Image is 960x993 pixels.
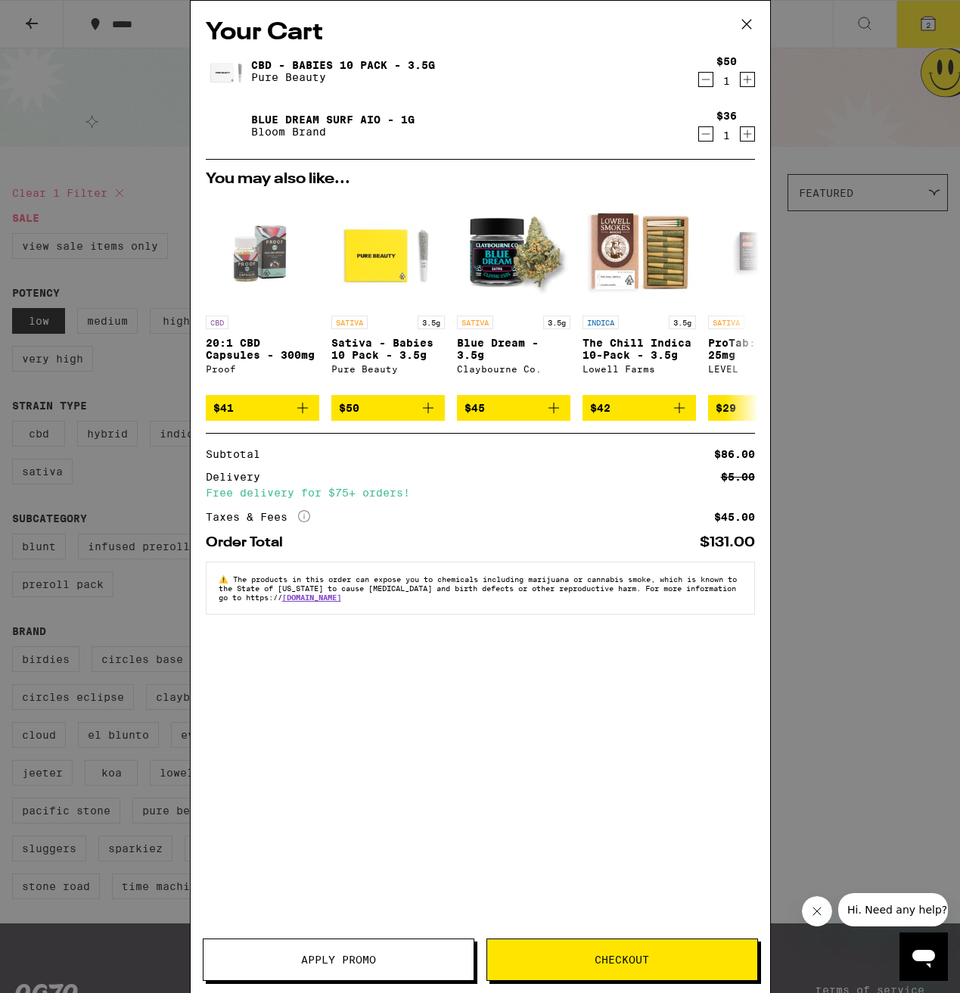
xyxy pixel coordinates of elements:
div: Order Total [206,536,294,549]
img: Claybourne Co. - Blue Dream - 3.5g [457,195,570,308]
button: Decrement [698,72,713,87]
div: Proof [206,364,319,374]
div: Subtotal [206,449,271,459]
img: CBD - Babies 10 Pack - 3.5g [206,50,248,92]
p: Pure Beauty [251,71,435,83]
div: $131.00 [700,536,755,549]
span: Checkout [595,954,649,965]
p: SATIVA [457,316,493,329]
div: 1 [716,75,737,87]
a: Blue Dream Surf AIO - 1g [251,114,415,126]
iframe: Close message [802,896,832,926]
span: $41 [213,402,234,414]
span: $45 [464,402,485,414]
iframe: Message from company [838,893,948,926]
div: 1 [716,129,737,142]
button: Add to bag [583,395,696,421]
iframe: Button to launch messaging window [899,932,948,981]
div: Free delivery for $75+ orders! [206,487,755,498]
a: Open page for The Chill Indica 10-Pack - 3.5g from Lowell Farms [583,195,696,395]
div: $86.00 [714,449,755,459]
div: Pure Beauty [331,364,445,374]
p: 3.5g [543,316,570,329]
p: 20:1 CBD Capsules - 300mg [206,337,319,361]
div: $36 [716,110,737,122]
a: CBD - Babies 10 Pack - 3.5g [251,59,435,71]
p: SATIVA [708,316,744,329]
p: 3.5g [418,316,445,329]
a: Open page for Blue Dream - 3.5g from Claybourne Co. [457,195,570,395]
a: [DOMAIN_NAME] [282,593,341,602]
span: $50 [339,402,359,414]
img: Pure Beauty - Sativa - Babies 10 Pack - 3.5g [331,195,445,308]
button: Add to bag [206,395,319,421]
button: Add to bag [708,395,822,421]
div: Claybourne Co. [457,364,570,374]
p: Blue Dream - 3.5g [457,337,570,361]
p: Bloom Brand [251,126,415,138]
button: Apply Promo [203,939,474,981]
p: ProTab: Sativa - 25mg [708,337,822,361]
a: Open page for Sativa - Babies 10 Pack - 3.5g from Pure Beauty [331,195,445,395]
img: Blue Dream Surf AIO - 1g [206,104,248,147]
img: Proof - 20:1 CBD Capsules - 300mg [206,195,319,308]
div: Delivery [206,472,271,482]
p: 3.5g [669,316,696,329]
span: ⚠️ [219,574,233,584]
button: Add to bag [331,395,445,421]
div: $50 [716,55,737,67]
a: Open page for ProTab: Sativa - 25mg from LEVEL [708,195,822,395]
span: Apply Promo [301,954,376,965]
p: INDICA [583,316,619,329]
button: Checkout [486,939,758,981]
img: Lowell Farms - The Chill Indica 10-Pack - 3.5g [583,195,696,308]
p: SATIVA [331,316,368,329]
button: Increment [740,72,755,87]
span: The products in this order can expose you to chemicals including marijuana or cannabis smoke, whi... [219,574,737,602]
div: $5.00 [721,472,755,482]
span: $42 [590,402,610,414]
a: Open page for 20:1 CBD Capsules - 300mg from Proof [206,195,319,395]
div: Taxes & Fees [206,510,310,524]
div: LEVEL [708,364,822,374]
button: Add to bag [457,395,570,421]
p: The Chill Indica 10-Pack - 3.5g [583,337,696,361]
img: LEVEL - ProTab: Sativa - 25mg [708,195,822,308]
h2: You may also like... [206,172,755,187]
div: Lowell Farms [583,364,696,374]
div: $45.00 [714,512,755,522]
p: Sativa - Babies 10 Pack - 3.5g [331,337,445,361]
button: Decrement [698,126,713,142]
h2: Your Cart [206,16,755,50]
button: Increment [740,126,755,142]
span: $29 [716,402,736,414]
